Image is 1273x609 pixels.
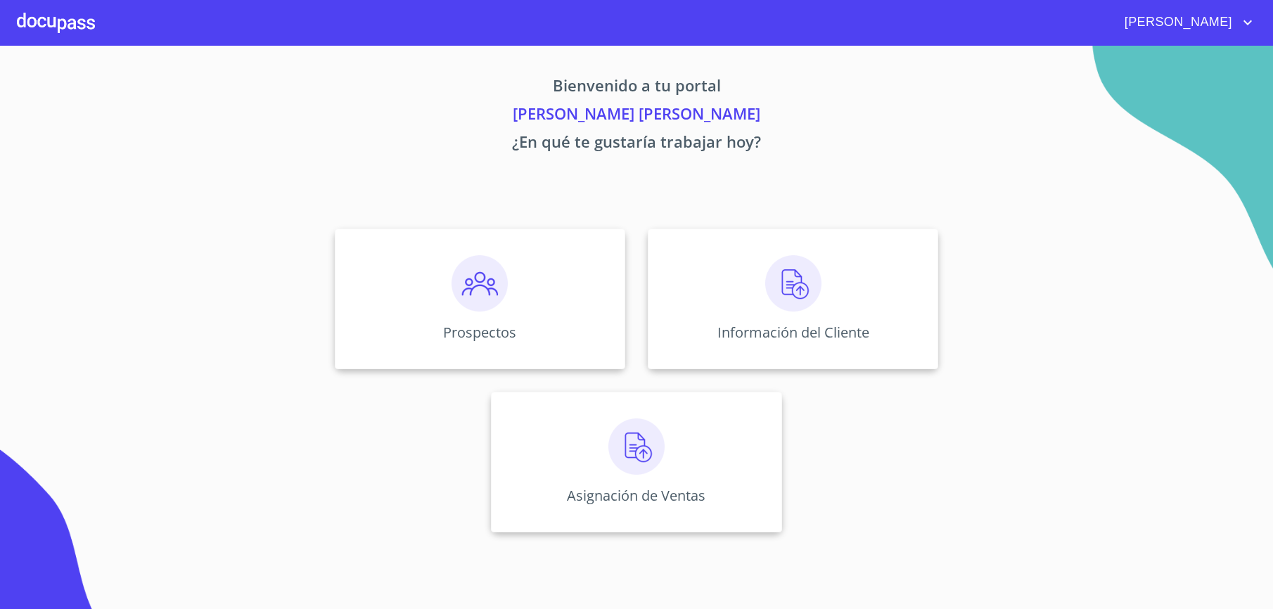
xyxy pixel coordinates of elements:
p: Prospectos [443,323,516,342]
span: [PERSON_NAME] [1114,11,1239,34]
p: Asignación de Ventas [567,486,705,505]
img: prospectos.png [452,255,508,312]
p: Información del Cliente [717,323,869,342]
p: [PERSON_NAME] [PERSON_NAME] [203,102,1070,130]
p: ¿En qué te gustaría trabajar hoy? [203,130,1070,158]
img: carga.png [765,255,821,312]
img: carga.png [608,418,665,475]
button: account of current user [1114,11,1256,34]
p: Bienvenido a tu portal [203,74,1070,102]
